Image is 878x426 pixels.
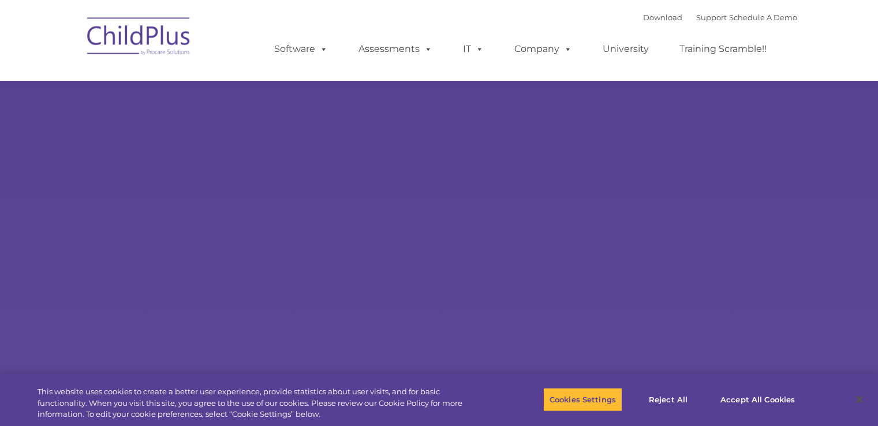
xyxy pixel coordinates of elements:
a: Software [263,38,339,61]
a: IT [451,38,495,61]
font: | [643,13,797,22]
button: Cookies Settings [543,387,622,412]
a: University [591,38,660,61]
div: This website uses cookies to create a better user experience, provide statistics about user visit... [38,386,483,420]
a: Download [643,13,682,22]
button: Close [847,387,872,412]
a: Assessments [347,38,444,61]
button: Reject All [632,387,704,412]
a: Support [696,13,727,22]
a: Schedule A Demo [729,13,797,22]
a: Company [503,38,584,61]
a: Training Scramble!! [668,38,778,61]
img: ChildPlus by Procare Solutions [81,9,197,67]
button: Accept All Cookies [714,387,801,412]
